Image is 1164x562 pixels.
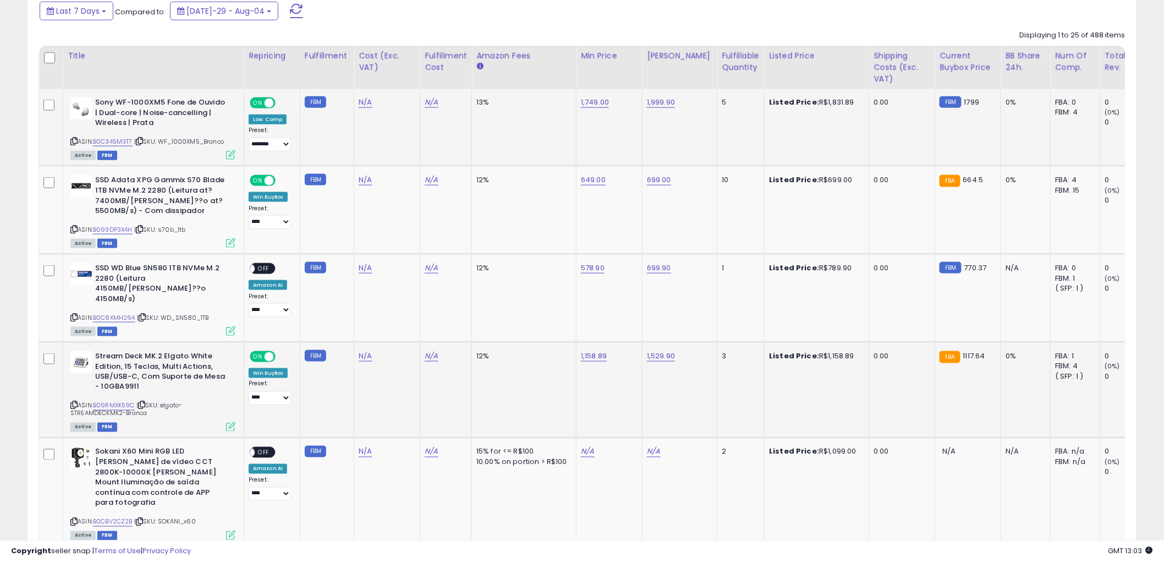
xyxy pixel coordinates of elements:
a: B0C345M3T7 [93,137,133,146]
small: (0%) [1105,458,1120,467]
span: | SKU: s70b_1tb [134,225,186,234]
div: R$1,831.89 [769,97,860,107]
a: B0CBV2CZ2B [93,517,133,527]
span: FBM [97,151,117,160]
div: FBA: 0 [1055,97,1091,107]
span: ON [251,352,265,362]
div: 0 [1105,97,1149,107]
span: OFF [274,352,292,362]
div: 0 [1105,467,1149,477]
div: Preset: [249,477,292,501]
a: 578.90 [581,263,605,274]
div: Win BuyBox [249,192,288,202]
a: Privacy Policy [142,545,191,556]
span: | SKU: WF_1000XM5_Branco [134,137,224,146]
div: FBA: 4 [1055,175,1091,185]
div: 0.00 [874,97,926,107]
div: Fulfillment [305,50,349,62]
div: 0 [1105,372,1149,381]
div: 0 [1105,447,1149,457]
div: Current Buybox Price [940,50,996,73]
div: Repricing [249,50,295,62]
div: BB Share 24h. [1006,50,1046,73]
div: FBM: 4 [1055,361,1091,371]
div: ( SFP: 1 ) [1055,372,1091,381]
div: 1 [722,263,756,273]
div: 0% [1006,351,1042,361]
small: FBM [305,446,326,457]
a: N/A [647,446,660,457]
div: 0 [1105,263,1149,273]
b: Listed Price: [769,263,819,273]
div: N/A [1006,263,1042,273]
span: 664.5 [963,174,984,185]
div: Title [68,50,239,62]
div: 10.00% on portion > R$100 [476,457,568,467]
a: N/A [425,263,438,274]
div: FBA: 1 [1055,351,1091,361]
span: ON [251,176,265,185]
a: N/A [359,174,372,185]
b: SSD WD Blue SN580 1TB NVMe M.2 2280 (Leitura 4150MB/[PERSON_NAME]??o 4150MB/s) [95,263,229,307]
span: Compared to: [115,7,166,17]
span: 770.37 [964,263,987,273]
span: All listings currently available for purchase on Amazon [70,151,96,160]
div: Num of Comp. [1055,50,1095,73]
div: 0 [1105,117,1149,127]
a: N/A [581,446,594,457]
div: 0 [1105,351,1149,361]
div: Cost (Exc. VAT) [359,50,415,73]
div: 0.00 [874,447,926,457]
b: Listed Price: [769,97,819,107]
div: R$699.00 [769,175,860,185]
div: 12% [476,263,568,273]
span: All listings currently available for purchase on Amazon [70,239,96,248]
div: 0 [1105,175,1149,185]
div: Min Price [581,50,638,62]
b: Listed Price: [769,351,819,361]
b: Stream Deck MK.2 Elgato White Edition, 15 Teclas, Multi Actions, USB/USB-C, Com Suporte de Mesa -... [95,351,229,395]
div: 0% [1006,175,1042,185]
a: 1,749.00 [581,97,609,108]
small: (0%) [1105,362,1120,370]
button: Last 7 Days [40,2,113,20]
a: 1,999.90 [647,97,675,108]
div: ASIN: [70,175,235,247]
b: Listed Price: [769,446,819,457]
a: 1,158.89 [581,351,607,362]
a: N/A [359,351,372,362]
span: | SKU: elgato-STREAMDECKMK2-Branca [70,401,182,418]
a: N/A [425,351,438,362]
span: OFF [274,99,292,108]
div: 0% [1006,97,1042,107]
small: FBM [305,174,326,185]
a: 1,529.90 [647,351,675,362]
div: Fulfillment Cost [425,50,467,73]
div: Preset: [249,293,292,318]
a: N/A [425,446,438,457]
span: N/A [942,446,956,457]
div: 0.00 [874,263,926,273]
div: 2 [722,447,756,457]
div: 5 [722,97,756,107]
small: FBM [305,96,326,108]
b: Listed Price: [769,174,819,185]
a: 699.00 [647,174,671,185]
span: OFF [274,176,292,185]
div: FBM: 15 [1055,185,1091,195]
b: Sokani X60 Mini RGB LED [PERSON_NAME] de vídeo CCT 2800K-10000K [PERSON_NAME] Mount Iluminação de... [95,447,229,511]
div: 0.00 [874,175,926,185]
div: Low. Comp [249,114,287,124]
div: R$1,099.00 [769,447,860,457]
img: 41NRVDaJDoL._SL40_.jpg [70,447,92,469]
div: Listed Price [769,50,864,62]
div: 0 [1105,283,1149,293]
small: FBA [940,175,960,187]
a: N/A [425,174,438,185]
div: 0 [1105,195,1149,205]
span: [DATE]-29 - Aug-04 [186,6,265,17]
div: Total Rev. [1105,50,1145,73]
div: R$789.90 [769,263,860,273]
div: Win BuyBox [249,368,288,378]
img: 31AL8WaQSkL._SL40_.jpg [70,263,92,285]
